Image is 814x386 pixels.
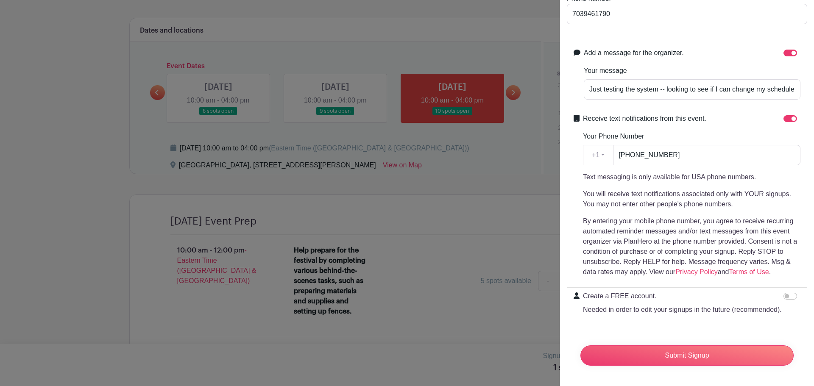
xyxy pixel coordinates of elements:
[580,345,794,366] input: Submit Signup
[675,268,718,275] a: Privacy Policy
[583,189,800,209] p: You will receive text notifications associated only with YOUR signups. You may not enter other pe...
[584,48,684,58] label: Add a message for the organizer.
[583,305,782,315] p: Needed in order to edit your signups in the future (recommended).
[729,268,769,275] a: Terms of Use
[583,131,644,142] label: Your Phone Number
[584,66,627,76] label: Your message
[583,145,613,165] button: +1
[583,216,800,277] p: By entering your mobile phone number, you agree to receive recurring automated reminder messages ...
[583,291,782,301] p: Create a FREE account.
[583,114,706,124] label: Receive text notifications from this event.
[583,172,800,182] p: Text messaging is only available for USA phone numbers.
